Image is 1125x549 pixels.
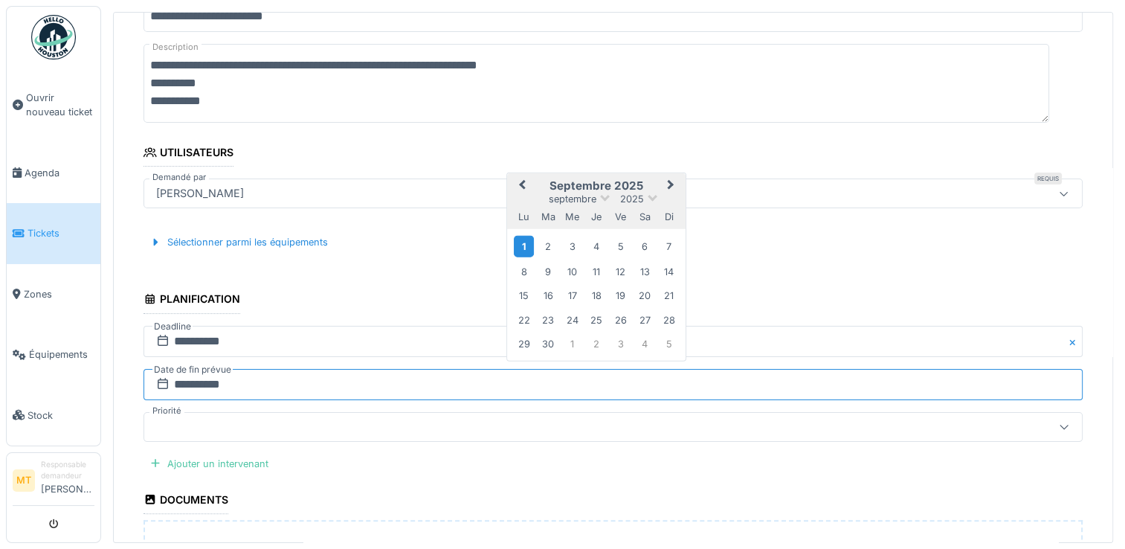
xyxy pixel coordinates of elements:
[26,91,94,119] span: Ouvrir nouveau ticket
[610,261,631,281] div: Choose vendredi 12 septembre 2025
[610,309,631,330] div: Choose vendredi 26 septembre 2025
[610,237,631,257] div: Choose vendredi 5 septembre 2025
[538,261,558,281] div: Choose mardi 9 septembre 2025
[634,309,654,330] div: Choose samedi 27 septembre 2025
[586,237,606,257] div: Choose jeudi 4 septembre 2025
[1066,326,1083,357] button: Close
[586,286,606,306] div: Choose jeudi 18 septembre 2025
[152,362,233,378] label: Date de fin prévue
[144,288,240,313] div: Planification
[514,236,534,257] div: Choose lundi 1 septembre 2025
[7,143,100,203] a: Agenda
[659,237,679,257] div: Choose dimanche 7 septembre 2025
[659,207,679,227] div: dimanche
[586,261,606,281] div: Choose jeudi 11 septembre 2025
[586,334,606,354] div: Choose jeudi 2 octobre 2025
[562,261,582,281] div: Choose mercredi 10 septembre 2025
[7,68,100,143] a: Ouvrir nouveau ticket
[25,166,94,180] span: Agenda
[659,334,679,354] div: Choose dimanche 5 octobre 2025
[41,459,94,502] li: [PERSON_NAME]
[562,286,582,306] div: Choose mercredi 17 septembre 2025
[549,193,596,204] span: septembre
[7,385,100,445] a: Stock
[538,309,558,330] div: Choose mardi 23 septembre 2025
[149,38,202,57] label: Description
[659,261,679,281] div: Choose dimanche 14 septembre 2025
[514,207,534,227] div: lundi
[562,207,582,227] div: mercredi
[660,174,684,198] button: Next Month
[7,264,100,324] a: Zones
[29,347,94,362] span: Équipements
[144,454,274,474] div: Ajouter un intervenant
[144,489,228,514] div: Documents
[620,193,644,204] span: 2025
[24,287,94,301] span: Zones
[562,237,582,257] div: Choose mercredi 3 septembre 2025
[586,309,606,330] div: Choose jeudi 25 septembre 2025
[610,334,631,354] div: Choose vendredi 3 octobre 2025
[562,334,582,354] div: Choose mercredi 1 octobre 2025
[610,207,631,227] div: vendredi
[634,261,654,281] div: Choose samedi 13 septembre 2025
[514,261,534,281] div: Choose lundi 8 septembre 2025
[149,171,209,184] label: Demandé par
[150,185,250,202] div: [PERSON_NAME]
[538,207,558,227] div: mardi
[144,232,334,252] div: Sélectionner parmi les équipements
[634,334,654,354] div: Choose samedi 4 octobre 2025
[13,469,35,492] li: MT
[634,286,654,306] div: Choose samedi 20 septembre 2025
[28,226,94,240] span: Tickets
[144,141,233,167] div: Utilisateurs
[634,237,654,257] div: Choose samedi 6 septembre 2025
[538,286,558,306] div: Choose mardi 16 septembre 2025
[538,334,558,354] div: Choose mardi 30 septembre 2025
[1034,173,1062,184] div: Requis
[41,459,94,482] div: Responsable demandeur
[507,179,686,192] h2: septembre 2025
[152,318,193,335] label: Deadline
[514,309,534,330] div: Choose lundi 22 septembre 2025
[7,203,100,263] a: Tickets
[514,286,534,306] div: Choose lundi 15 septembre 2025
[28,408,94,423] span: Stock
[659,309,679,330] div: Choose dimanche 28 septembre 2025
[149,405,184,417] label: Priorité
[562,309,582,330] div: Choose mercredi 24 septembre 2025
[7,324,100,385] a: Équipements
[512,234,680,356] div: Month septembre, 2025
[586,207,606,227] div: jeudi
[31,15,76,60] img: Badge_color-CXgf-gQk.svg
[514,334,534,354] div: Choose lundi 29 septembre 2025
[13,459,94,506] a: MT Responsable demandeur[PERSON_NAME]
[659,286,679,306] div: Choose dimanche 21 septembre 2025
[610,286,631,306] div: Choose vendredi 19 septembre 2025
[634,207,654,227] div: samedi
[509,174,532,198] button: Previous Month
[538,237,558,257] div: Choose mardi 2 septembre 2025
